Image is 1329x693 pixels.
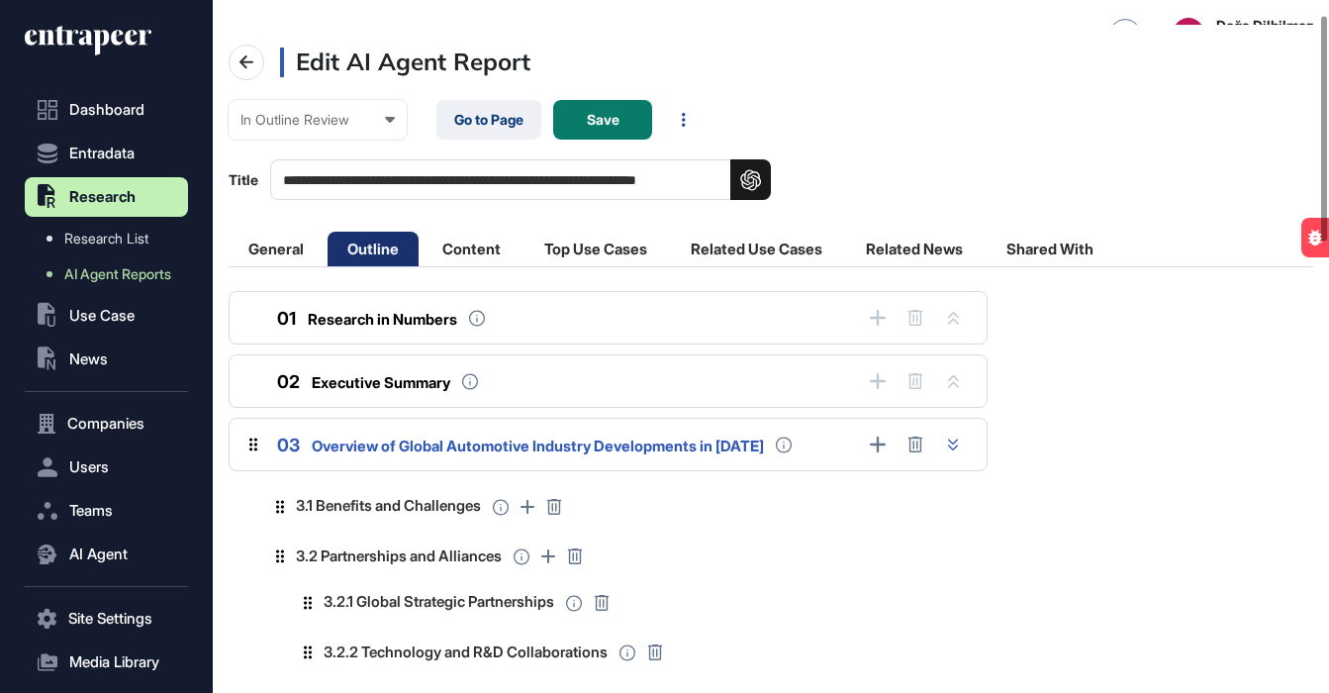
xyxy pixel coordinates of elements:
[328,232,419,266] li: Outline
[229,232,324,266] li: General
[64,231,148,247] span: Research List
[25,177,188,217] button: Research
[25,340,188,379] button: News
[25,599,188,639] button: Site Settings
[69,546,128,562] span: AI Agent
[69,102,144,118] span: Dashboard
[324,642,608,664] span: 3.2.2 Technology and R&D Collaborations
[69,351,108,367] span: News
[35,256,188,292] a: AI Agent Reports
[296,495,481,518] span: 3.1 Benefits and Challenges
[25,404,188,444] button: Companies
[240,112,395,128] div: In Outline Review
[68,611,152,627] span: Site Settings
[69,459,109,475] span: Users
[270,159,771,200] input: Title
[69,308,135,324] span: Use Case
[553,100,652,140] button: Save
[69,503,113,519] span: Teams
[25,491,188,531] button: Teams
[587,113,619,127] span: Save
[308,310,457,329] span: Research in Numbers
[846,232,983,266] li: Related News
[277,308,296,329] span: 01
[25,90,188,130] a: Dashboard
[67,416,144,432] span: Companies
[35,221,188,256] a: Research List
[280,48,1313,77] h3: Edit AI Agent Report
[69,189,136,205] span: Research
[229,159,771,200] label: Title
[277,435,300,455] span: 03
[324,591,554,614] span: 3.2.1 Global Strategic Partnerships
[312,437,764,455] span: Overview of Global Automotive Industry Developments in [DATE]
[312,373,450,392] span: Executive Summary
[25,447,188,487] button: Users
[64,266,171,282] span: AI Agent Reports
[1216,18,1313,34] strong: Doğa Dilbilmez
[296,545,502,568] span: 3.2 Partnerships and Alliances
[25,535,188,574] button: AI Agent
[25,134,188,173] button: Entradata
[1173,18,1204,49] button: DD
[69,146,135,161] span: Entradata
[987,232,1113,266] li: Shared With
[524,232,667,266] li: Top Use Cases
[423,232,521,266] li: Content
[25,643,188,682] button: Media Library
[671,232,842,266] li: Related Use Cases
[25,296,188,336] button: Use Case
[436,100,541,140] a: Go to Page
[69,654,159,670] span: Media Library
[277,371,300,392] span: 02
